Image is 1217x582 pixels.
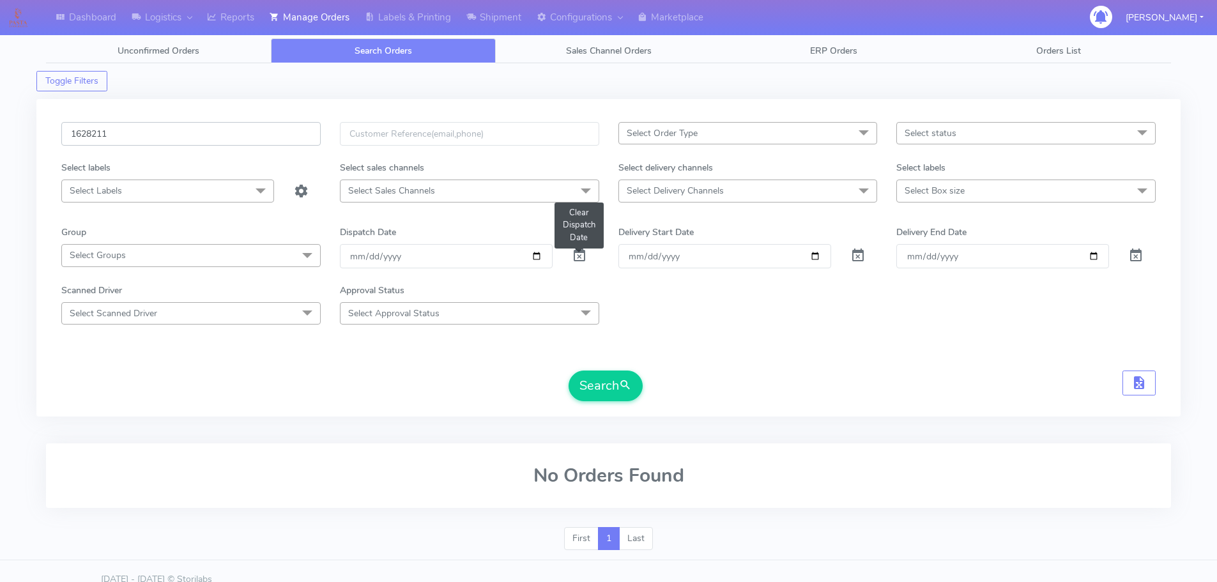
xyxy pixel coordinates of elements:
button: [PERSON_NAME] [1116,4,1213,31]
input: Order Id [61,122,321,146]
span: Select status [905,127,956,139]
span: Select Groups [70,249,126,261]
label: Approval Status [340,284,404,297]
span: Search Orders [355,45,412,57]
span: Select Scanned Driver [70,307,157,319]
button: Search [569,371,643,401]
input: Customer Reference(email,phone) [340,122,599,146]
span: Select Order Type [627,127,698,139]
label: Select sales channels [340,161,424,174]
span: Sales Channel Orders [566,45,652,57]
span: Select Box size [905,185,965,197]
label: Scanned Driver [61,284,122,297]
a: 1 [598,527,620,550]
span: ERP Orders [810,45,857,57]
label: Delivery Start Date [618,226,694,239]
label: Select labels [896,161,945,174]
span: Select Sales Channels [348,185,435,197]
label: Dispatch Date [340,226,396,239]
span: Select Labels [70,185,122,197]
button: Toggle Filters [36,71,107,91]
label: Group [61,226,86,239]
span: Unconfirmed Orders [118,45,199,57]
label: Select delivery channels [618,161,713,174]
span: Select Delivery Channels [627,185,724,197]
ul: Tabs [46,38,1171,63]
label: Delivery End Date [896,226,967,239]
label: Select labels [61,161,111,174]
h2: No Orders Found [61,465,1156,486]
span: Orders List [1036,45,1081,57]
span: Select Approval Status [348,307,440,319]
